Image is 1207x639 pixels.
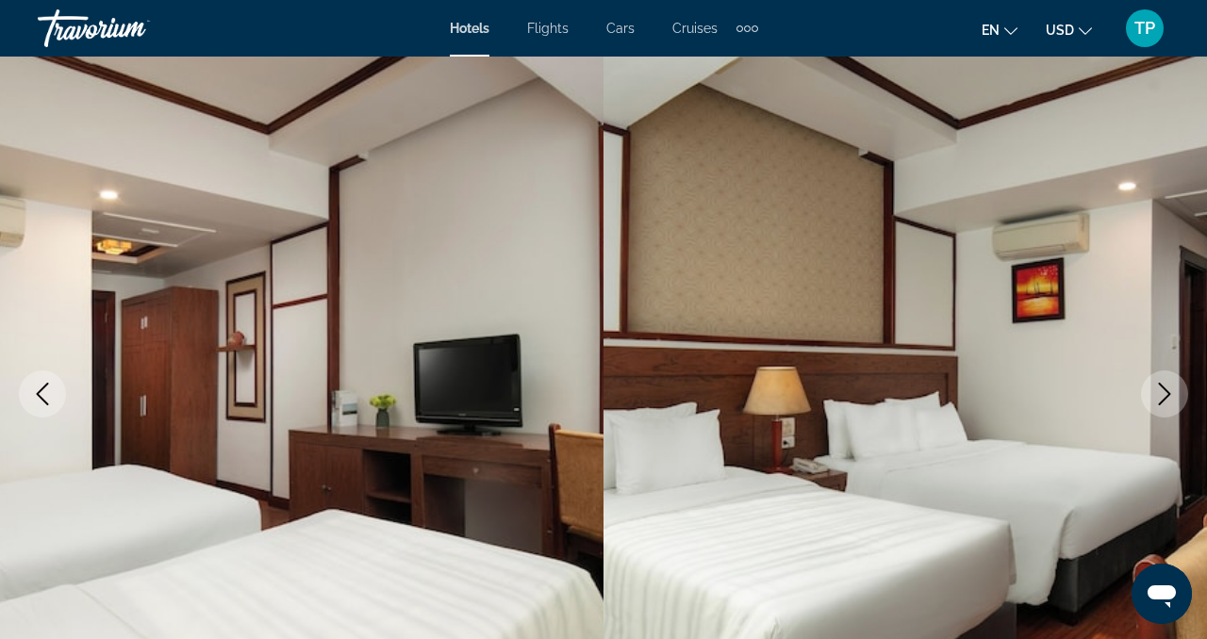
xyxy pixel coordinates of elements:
iframe: Button to launch messaging window [1132,564,1192,624]
button: Change language [982,16,1017,43]
button: Extra navigation items [736,13,758,43]
button: Next image [1141,370,1188,418]
a: Hotels [450,21,489,36]
button: Previous image [19,370,66,418]
a: Travorium [38,4,226,53]
span: TP [1134,19,1155,38]
a: Cars [606,21,635,36]
a: Cruises [672,21,718,36]
a: Flights [527,21,569,36]
button: User Menu [1120,8,1169,48]
span: en [982,23,1000,38]
button: Change currency [1046,16,1092,43]
span: USD [1046,23,1074,38]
